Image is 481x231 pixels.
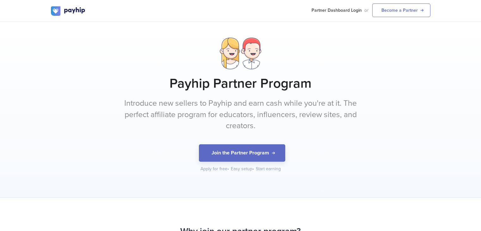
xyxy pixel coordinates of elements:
[256,166,281,172] div: Start earning
[220,38,239,69] img: lady.png
[200,166,230,172] div: Apply for free
[231,166,255,172] div: Easy setup
[227,166,229,172] span: •
[51,6,86,16] img: logo.svg
[241,38,261,69] img: dude.png
[51,76,430,91] h1: Payhip Partner Program
[372,3,430,17] a: Become a Partner
[122,98,359,132] p: Introduce new sellers to Payhip and earn cash while you're at it. The perfect affiliate program f...
[252,166,254,172] span: •
[199,144,285,162] button: Join the Partner Program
